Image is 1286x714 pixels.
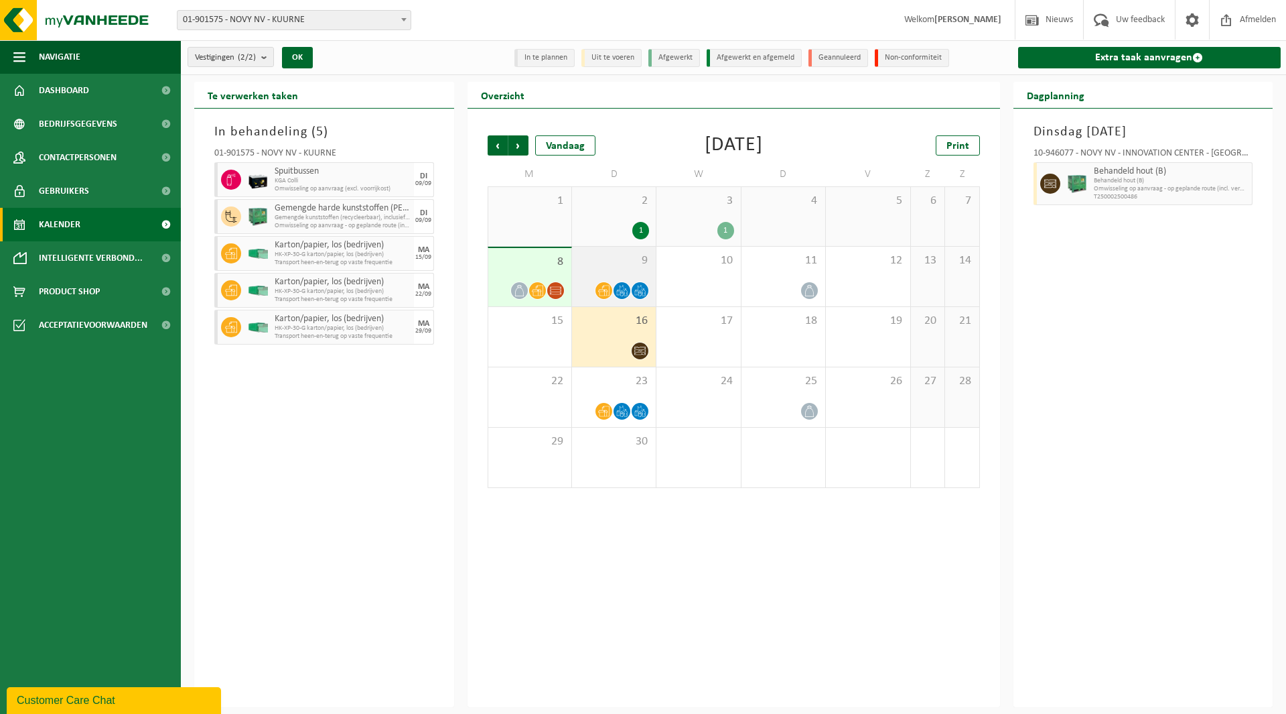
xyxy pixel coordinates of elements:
[282,47,313,68] button: OK
[495,194,565,209] span: 1
[705,135,763,156] div: [DATE]
[418,320,429,328] div: MA
[581,49,642,67] li: Uit te voeren
[952,314,972,329] span: 21
[833,194,903,209] span: 5
[952,253,972,268] span: 14
[214,149,434,162] div: 01-901575 - NOVY NV - KUURNE
[275,296,411,304] span: Transport heen-en-terug op vaste frequentie
[195,48,256,68] span: Vestigingen
[7,685,224,714] iframe: chat widget
[248,170,268,190] img: PB-LB-0680-HPE-BK-11
[275,288,411,296] span: HK-XP-30-G karton/papier, los (bedrijven)
[748,194,818,209] span: 4
[748,374,818,389] span: 25
[656,162,741,186] td: W
[495,314,565,329] span: 15
[946,141,969,152] span: Print
[248,249,268,259] img: HK-XP-30-GN-00
[420,172,427,180] div: DI
[1094,177,1249,185] span: Behandeld hout (B)
[275,222,411,230] span: Omwisseling op aanvraag - op geplande route (incl. verwerking)
[275,203,411,214] span: Gemengde harde kunststoffen (PE, PP en PVC), recycleerbaar (industrieel)
[177,10,411,30] span: 01-901575 - NOVY NV - KUURNE
[275,314,411,324] span: Karton/papier, los (bedrijven)
[275,240,411,251] span: Karton/papier, los (bedrijven)
[248,322,268,333] img: HK-XP-30-GN-00
[934,15,1001,25] strong: [PERSON_NAME]
[1033,122,1253,142] h3: Dinsdag [DATE]
[936,135,980,156] a: Print
[194,82,311,108] h2: Te verwerken taken
[177,11,411,29] span: 01-901575 - NOVY NV - KUURNE
[663,374,733,389] span: 24
[918,374,938,389] span: 27
[952,374,972,389] span: 28
[39,208,80,241] span: Kalender
[495,374,565,389] span: 22
[418,283,429,291] div: MA
[275,333,411,341] span: Transport heen-en-terug op vaste frequentie
[648,49,700,67] li: Afgewerkt
[495,255,565,270] span: 8
[1018,47,1281,68] a: Extra taak aanvragen
[918,314,938,329] span: 20
[316,125,324,139] span: 5
[717,222,734,239] div: 1
[875,49,949,67] li: Non-conformiteit
[275,185,411,193] span: Omwisseling op aanvraag (excl. voorrijkost)
[415,291,431,298] div: 22/09
[275,259,411,267] span: Transport heen-en-terug op vaste frequentie
[275,177,411,185] span: KGA Colli
[275,324,411,333] span: HK-XP-30-G karton/papier, los (bedrijven)
[663,253,733,268] span: 10
[415,328,431,335] div: 29/09
[275,166,411,177] span: Spuitbussen
[275,277,411,288] span: Karton/papier, los (bedrijven)
[39,308,147,342] span: Acceptatievoorwaarden
[1094,166,1249,177] span: Behandeld hout (B)
[39,141,117,174] span: Contactpersonen
[39,241,143,275] span: Intelligente verbond...
[1094,193,1249,201] span: T250002500486
[468,82,538,108] h2: Overzicht
[248,206,268,227] img: PB-HB-1400-HPE-GN-01
[248,286,268,296] img: HK-XP-30-GN-00
[945,162,979,186] td: Z
[741,162,826,186] td: D
[415,217,431,224] div: 09/09
[238,53,256,62] count: (2/2)
[495,434,565,449] span: 29
[579,253,649,268] span: 9
[918,253,938,268] span: 13
[420,209,427,217] div: DI
[952,194,972,209] span: 7
[488,135,508,156] span: Vorige
[418,246,429,254] div: MA
[579,194,649,209] span: 2
[918,194,938,209] span: 6
[1067,174,1087,194] img: PB-HB-1400-HPE-GN-01
[39,174,89,208] span: Gebruikers
[508,135,528,156] span: Volgende
[1033,149,1253,162] div: 10-946077 - NOVY NV - INNOVATION CENTER - [GEOGRAPHIC_DATA]
[39,107,117,141] span: Bedrijfsgegevens
[488,162,572,186] td: M
[826,162,910,186] td: V
[415,180,431,187] div: 09/09
[1013,82,1098,108] h2: Dagplanning
[39,40,80,74] span: Navigatie
[663,314,733,329] span: 17
[632,222,649,239] div: 1
[748,253,818,268] span: 11
[748,314,818,329] span: 18
[1094,185,1249,193] span: Omwisseling op aanvraag - op geplande route (incl. verwerking)
[808,49,868,67] li: Geannuleerd
[39,74,89,107] span: Dashboard
[833,314,903,329] span: 19
[579,314,649,329] span: 16
[39,275,100,308] span: Product Shop
[911,162,945,186] td: Z
[535,135,595,156] div: Vandaag
[663,194,733,209] span: 3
